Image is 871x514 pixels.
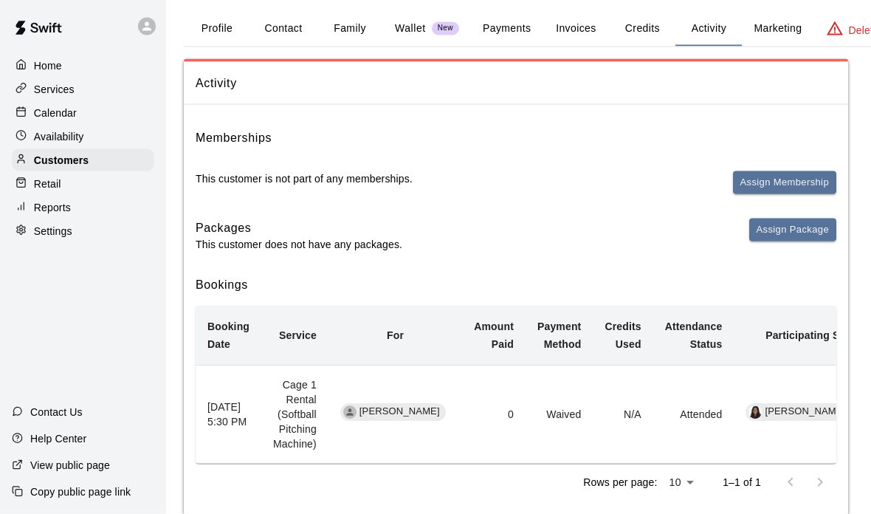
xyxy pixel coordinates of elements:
span: [PERSON_NAME] [759,405,851,419]
p: Customers [34,153,89,168]
p: Availability [34,129,84,144]
span: [PERSON_NAME] [354,405,446,419]
button: Assign Membership [733,171,836,194]
p: Calendar [34,106,77,120]
p: Home [34,58,62,73]
b: Attendance Status [665,321,723,351]
p: This customer does not have any packages. [196,237,402,252]
p: This customer is not part of any memberships. [196,171,413,186]
b: Amount Paid [474,321,514,351]
h6: Packages [196,219,402,238]
button: Assign Package [749,219,836,241]
td: N/A [593,366,653,464]
img: KaDedra Temple [748,406,762,419]
a: Home [12,55,154,77]
b: Participating Staff [765,330,856,342]
span: New [432,24,459,33]
p: Rows per page: [583,476,657,490]
p: Retail [34,177,61,191]
h6: Bookings [196,275,836,295]
p: Help Center [30,431,86,446]
div: 10 [663,473,699,494]
div: KaDedra Temple[PERSON_NAME] [746,404,851,422]
a: Reports [12,196,154,219]
p: View public page [30,458,110,473]
button: Invoices [543,11,609,47]
a: Calendar [12,102,154,124]
b: Payment Method [537,321,581,351]
button: Contact [250,11,317,47]
p: Services [34,82,75,97]
a: Retail [12,173,154,195]
td: Waived [526,366,593,464]
a: Customers [12,149,154,171]
p: 1–1 of 1 [723,476,761,490]
p: Reports [34,200,71,215]
a: Services [12,78,154,100]
button: Family [317,11,383,47]
p: Copy public page link [30,484,131,499]
a: Availability [12,126,154,148]
h6: Memberships [196,128,272,148]
td: Attended [653,366,734,464]
b: Service [279,330,317,342]
table: simple table [196,306,868,464]
a: Settings [12,220,154,242]
b: Credits Used [605,321,641,351]
button: Profile [184,11,250,47]
p: Contact Us [30,405,83,419]
button: Marketing [742,11,813,47]
th: [DATE] 5:30 PM [196,366,261,464]
p: Settings [34,224,72,239]
b: Booking Date [207,321,249,351]
div: Chad Cowan [343,406,357,419]
td: 0 [462,366,526,464]
span: Activity [196,74,836,93]
p: Wallet [395,21,426,36]
button: Credits [609,11,675,47]
button: Activity [675,11,742,47]
td: Cage 1 Rental (Softball Pitching Machine) [261,366,328,464]
b: For [387,330,404,342]
button: Payments [471,11,543,47]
